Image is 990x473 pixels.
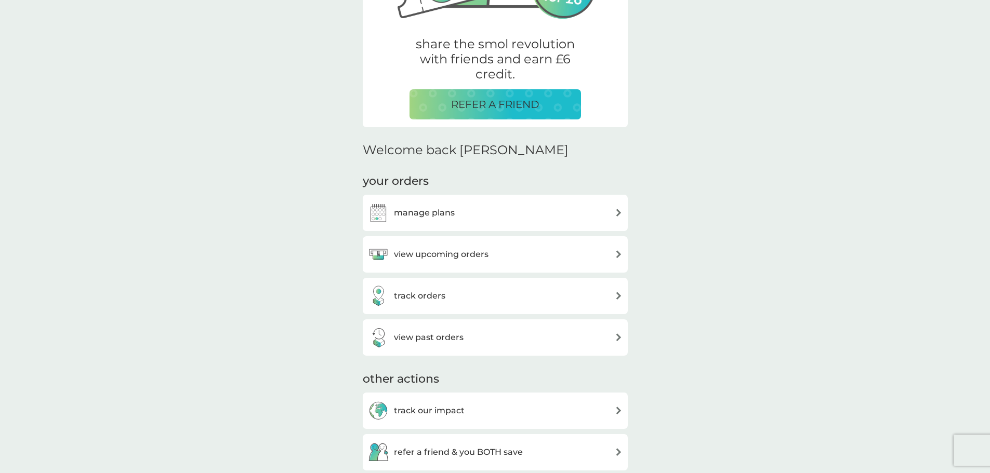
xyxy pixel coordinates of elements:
p: REFER A FRIEND [451,96,539,113]
h3: other actions [363,371,439,387]
h3: view past orders [394,331,464,344]
h3: manage plans [394,206,455,220]
img: arrow right [615,209,623,217]
button: REFER A FRIEND [410,89,581,119]
img: arrow right [615,292,623,300]
h3: track orders [394,289,445,303]
img: arrow right [615,333,623,341]
img: arrow right [615,448,623,456]
h3: your orders [363,173,429,190]
h3: track our impact [394,404,465,417]
h2: Welcome back [PERSON_NAME] [363,143,569,158]
img: arrow right [615,407,623,414]
img: arrow right [615,250,623,258]
h3: view upcoming orders [394,248,489,261]
h3: refer a friend & you BOTH save [394,445,523,459]
p: share the smol revolution with friends and earn £6 credit. [410,37,581,82]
